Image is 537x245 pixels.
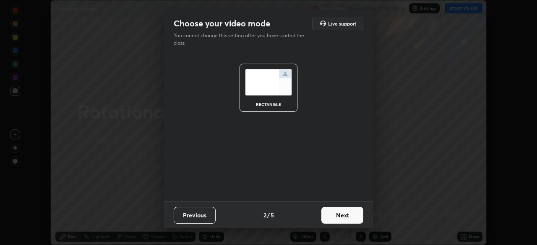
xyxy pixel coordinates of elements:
[174,207,216,224] button: Previous
[328,21,356,26] h5: Live support
[271,211,274,219] h4: 5
[174,32,310,47] p: You cannot change this setting after you have started the class
[267,211,270,219] h4: /
[263,211,266,219] h4: 2
[321,207,363,224] button: Next
[174,18,270,29] h2: Choose your video mode
[252,102,285,106] div: rectangle
[245,69,292,95] img: normalScreenIcon.ae25ed63.svg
